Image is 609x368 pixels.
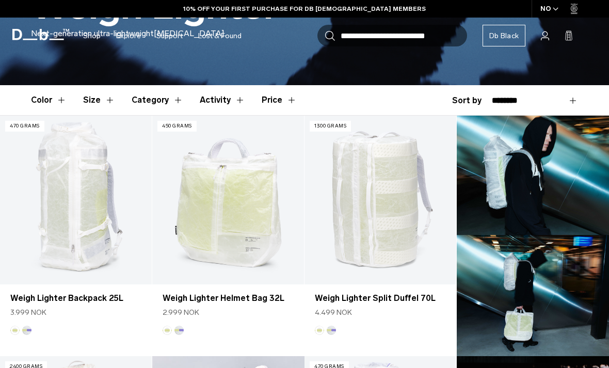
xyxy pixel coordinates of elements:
a: Explore [116,18,141,54]
button: Diffusion [163,326,172,335]
p: 1300 grams [310,121,351,132]
button: Aurora [327,326,336,335]
span: 4.499 NOK [315,307,352,318]
button: Diffusion [10,326,20,335]
button: Aurora [174,326,184,335]
button: Toggle Filter [200,85,245,115]
a: Weigh Lighter Split Duffel 70L [315,292,446,305]
a: Shop [83,18,101,54]
span: 3.999 NOK [10,307,46,318]
button: Toggle Filter [132,85,183,115]
a: Support [156,18,183,54]
span: 2.999 NOK [163,307,199,318]
a: Lost & Found [198,18,242,54]
button: Toggle Filter [31,85,67,115]
a: Weigh Lighter Helmet Bag 32L [152,116,304,284]
p: 450 grams [157,121,197,132]
a: Weigh Lighter Split Duffel 70L [304,116,456,284]
nav: Main Navigation [75,18,249,54]
a: 10% OFF YOUR FIRST PURCHASE FOR DB [DEMOGRAPHIC_DATA] MEMBERS [183,4,426,13]
a: Weigh Lighter Helmet Bag 32L [163,292,294,305]
button: Toggle Filter [83,85,115,115]
img: Content block image [457,116,609,356]
button: Toggle Price [262,85,297,115]
a: Db Black [483,25,525,46]
button: Aurora [22,326,31,335]
button: Diffusion [315,326,324,335]
a: Weigh Lighter Backpack 25L [10,292,141,305]
p: 470 grams [5,121,44,132]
